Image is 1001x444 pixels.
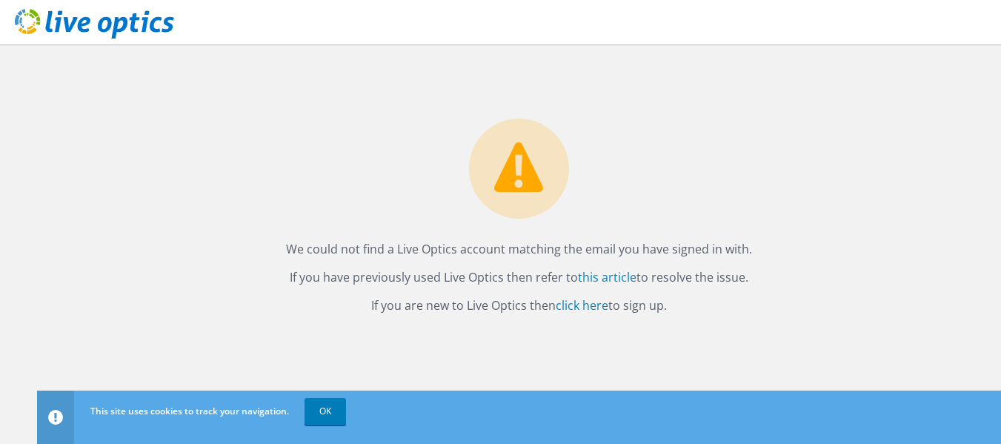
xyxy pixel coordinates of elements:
p: If you are new to Live Optics then to sign up. [52,295,986,316]
a: click here [556,297,608,314]
a: OK [305,398,346,425]
p: We could not find a Live Optics account matching the email you have signed in with. [52,239,986,259]
span: This site uses cookies to track your navigation. [90,405,289,417]
p: If you have previously used Live Optics then refer to to resolve the issue. [52,267,986,288]
a: this article [578,269,636,285]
